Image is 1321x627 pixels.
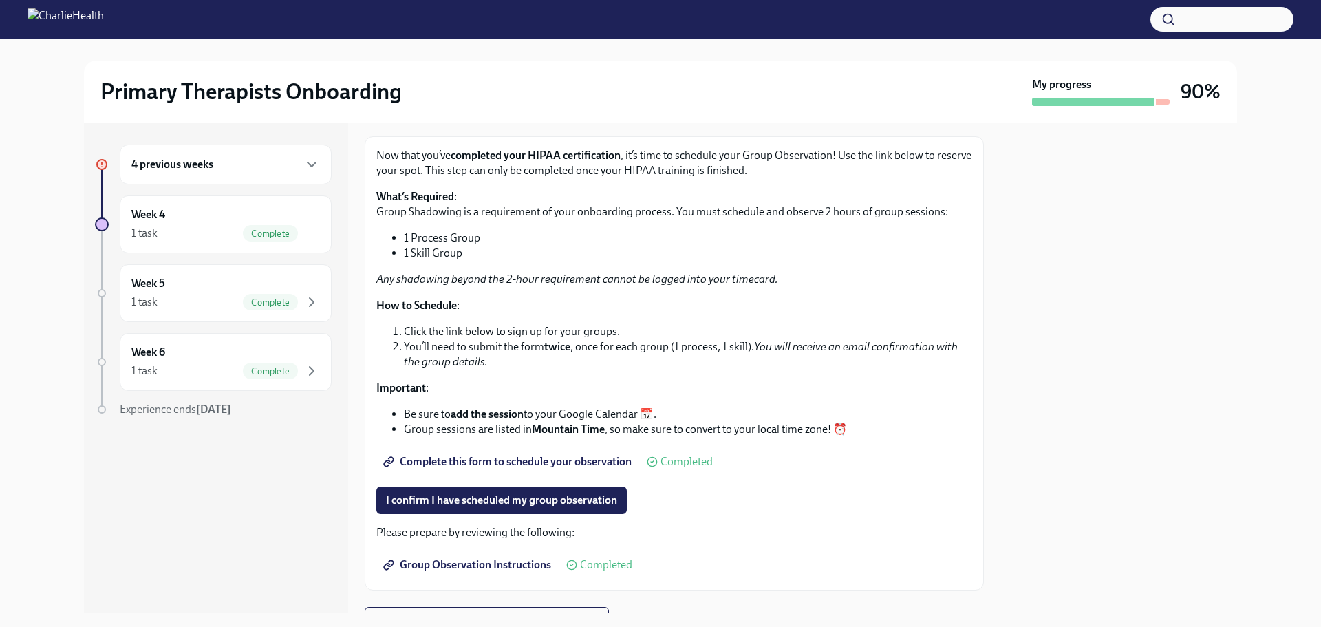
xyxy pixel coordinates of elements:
[404,407,972,422] li: Be sure to to your Google Calendar 📅.
[376,487,627,514] button: I confirm I have scheduled my group observation
[404,324,972,339] li: Click the link below to sign up for your groups.
[131,276,165,291] h6: Week 5
[376,381,426,394] strong: Important
[376,190,454,203] strong: What’s Required
[131,295,158,310] div: 1 task
[532,423,605,436] strong: Mountain Time
[660,456,713,467] span: Completed
[28,8,104,30] img: CharlieHealth
[131,226,158,241] div: 1 task
[376,299,457,312] strong: How to Schedule
[386,558,551,572] span: Group Observation Instructions
[376,381,972,396] p: :
[376,448,641,476] a: Complete this form to schedule your observation
[95,333,332,391] a: Week 61 taskComplete
[120,403,231,416] span: Experience ends
[451,407,524,421] strong: add the session
[544,340,570,353] strong: twice
[243,229,298,239] span: Complete
[404,246,972,261] li: 1 Skill Group
[95,264,332,322] a: Week 51 taskComplete
[404,339,972,370] li: You’ll need to submit the form , once for each group (1 process, 1 skill).
[131,157,213,172] h6: 4 previous weeks
[120,145,332,184] div: 4 previous weeks
[386,493,617,507] span: I confirm I have scheduled my group observation
[131,207,165,222] h6: Week 4
[376,551,561,579] a: Group Observation Instructions
[376,189,972,220] p: : Group Shadowing is a requirement of your onboarding process. You must schedule and observe 2 ho...
[1181,79,1221,104] h3: 90%
[386,455,632,469] span: Complete this form to schedule your observation
[100,78,402,105] h2: Primary Therapists Onboarding
[196,403,231,416] strong: [DATE]
[376,273,778,286] em: Any shadowing beyond the 2-hour requirement cannot be logged into your timecard.
[131,363,158,379] div: 1 task
[131,345,165,360] h6: Week 6
[95,195,332,253] a: Week 41 taskComplete
[243,297,298,308] span: Complete
[1032,77,1091,92] strong: My progress
[404,422,972,437] li: Group sessions are listed in , so make sure to convert to your local time zone! ⏰
[376,298,972,313] p: :
[376,148,972,178] p: Now that you’ve , it’s time to schedule your Group Observation! Use the link below to reserve you...
[451,149,621,162] strong: completed your HIPAA certification
[404,231,972,246] li: 1 Process Group
[243,366,298,376] span: Complete
[376,525,972,540] p: Please prepare by reviewing the following:
[580,560,632,571] span: Completed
